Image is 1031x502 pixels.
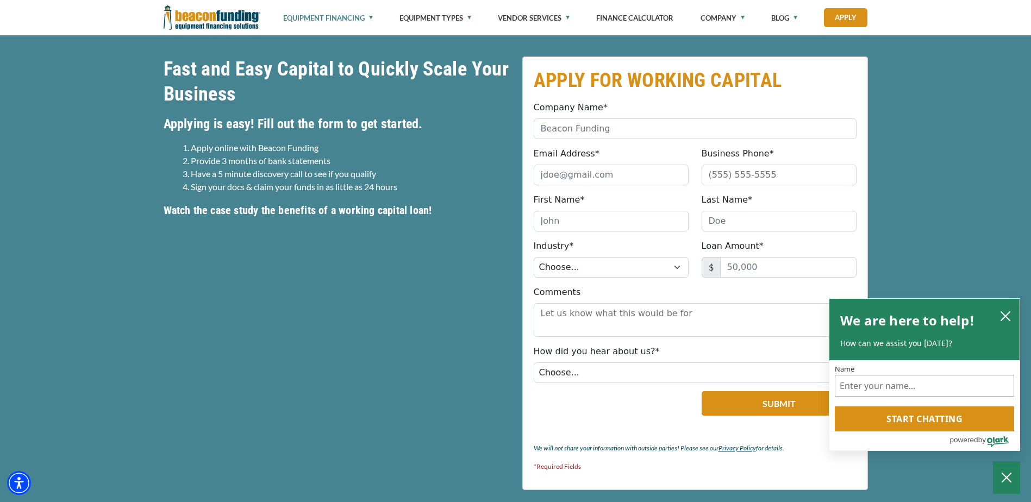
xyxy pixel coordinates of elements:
li: Provide 3 months of bank statements [191,154,509,167]
p: *Required Fields [534,460,857,473]
button: close chatbox [997,308,1014,323]
a: Apply [824,8,867,27]
input: Beacon Funding [534,118,857,139]
input: (555) 555-5555 [702,165,857,185]
div: olark chatbox [829,298,1020,451]
h5: Watch the case study the benefits of a working capital loan! [164,202,509,218]
input: Name [835,375,1014,397]
label: Comments [534,286,581,299]
label: Last Name* [702,193,753,206]
label: Company Name* [534,101,608,114]
input: John [534,211,689,231]
label: First Name* [534,193,585,206]
input: Doe [702,211,857,231]
button: Close Chatbox [993,461,1020,494]
h2: We are here to help! [840,310,974,331]
label: Loan Amount* [702,240,764,253]
button: Submit [702,391,857,416]
label: Business Phone* [702,147,774,160]
iframe: Fueling Success: How Working Capital Drives Business Expansion [164,227,509,421]
input: jdoe@gmail.com [534,165,689,185]
p: How can we assist you [DATE]? [840,338,1009,349]
span: by [978,433,986,447]
label: Email Address* [534,147,599,160]
h2: Fast and Easy Capital to Quickly Scale Your Business [164,57,509,106]
div: Accessibility Menu [7,471,31,495]
h4: Applying is easy! Fill out the form to get started. [164,115,509,133]
p: We will not share your information with outside parties! Please see our for details. [534,442,857,455]
li: Sign your docs & claim your funds in as little as 24 hours [191,180,509,193]
li: Have a 5 minute discovery call to see if you qualify [191,167,509,180]
input: 50,000 [720,257,857,278]
a: Privacy Policy [718,444,756,452]
a: Powered by Olark - open in a new tab [949,432,1020,450]
span: powered [949,433,978,447]
iframe: reCAPTCHA [534,391,666,425]
label: How did you hear about us?* [534,345,660,358]
h2: APPLY FOR WORKING CAPITAL [534,68,857,93]
button: Start chatting [835,406,1014,431]
label: Name [835,366,1014,373]
span: $ [702,257,721,278]
label: Industry* [534,240,574,253]
li: Apply online with Beacon Funding [191,141,509,154]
